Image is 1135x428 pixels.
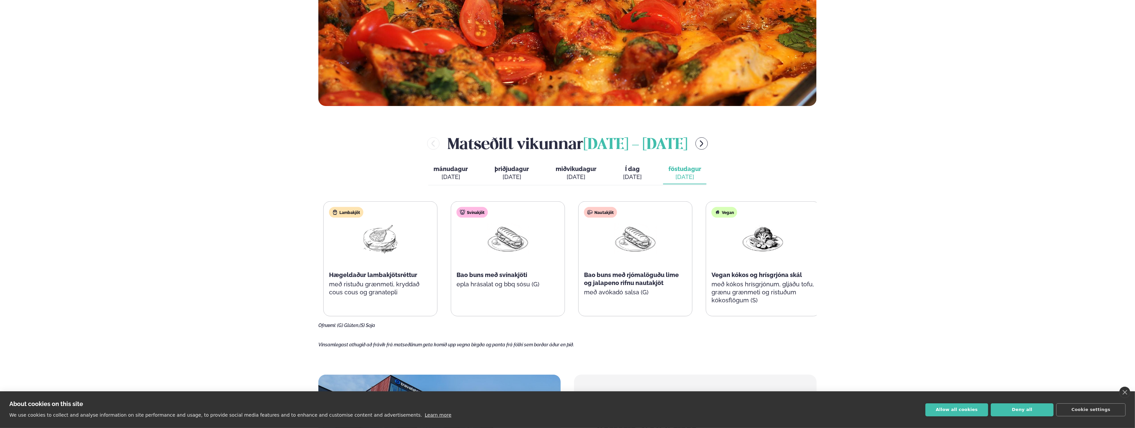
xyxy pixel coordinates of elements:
[425,412,452,418] a: Learn more
[668,165,701,172] span: föstudagur
[742,223,784,254] img: Vegan.png
[460,210,465,215] img: pork.svg
[359,323,375,328] span: (S) Soja
[457,207,488,218] div: Svínakjöt
[359,223,402,254] img: Lamb-Meat.png
[9,412,422,418] p: We use cookies to collect and analyse information on site performance and usage, to provide socia...
[9,400,83,407] strong: About cookies on this site
[1119,387,1130,398] a: close
[457,271,527,278] span: Bao buns með svínakjöti
[332,210,338,215] img: Lamb.svg
[434,173,468,181] div: [DATE]
[495,173,529,181] div: [DATE]
[715,210,720,215] img: Vegan.svg
[428,162,473,184] button: mánudagur [DATE]
[329,280,432,296] p: með ristuðu grænmeti, kryddað cous cous og granatepli
[495,165,529,172] span: þriðjudagur
[614,223,657,254] img: Panini.png
[587,210,593,215] img: beef.svg
[584,207,617,218] div: Nautakjöt
[550,162,602,184] button: miðvikudagur [DATE]
[712,207,737,218] div: Vegan
[318,323,336,328] span: Ofnæmi:
[448,133,687,154] h2: Matseðill vikunnar
[584,288,687,296] p: með avókadó salsa (G)
[663,162,706,184] button: föstudagur [DATE]
[991,403,1054,416] button: Deny all
[329,207,363,218] div: Lambakjöt
[618,162,647,184] button: Í dag [DATE]
[925,403,988,416] button: Allow all cookies
[556,173,596,181] div: [DATE]
[583,138,687,152] span: [DATE] - [DATE]
[623,165,642,173] span: Í dag
[434,165,468,172] span: mánudagur
[427,137,440,150] button: menu-btn-left
[623,173,642,181] div: [DATE]
[584,271,679,286] span: Bao buns með rjómalöguðu lime og jalapeno rifnu nautakjöt
[318,342,574,347] span: Vinsamlegast athugið að frávik frá matseðlinum geta komið upp vegna birgða og panta frá fólki sem...
[337,323,359,328] span: (G) Glúten,
[712,280,814,304] p: með kókos hrísgrjónum, gljáðu tofu, grænu grænmeti og ristuðum kókosflögum (S)
[556,165,596,172] span: miðvikudagur
[668,173,701,181] div: [DATE]
[329,271,417,278] span: Hægeldaður lambakjötsréttur
[487,223,529,254] img: Panini.png
[695,137,708,150] button: menu-btn-right
[457,280,559,288] p: epla hrásalat og bbq sósu (G)
[712,271,802,278] span: Vegan kókos og hrísgrjóna skál
[1056,403,1126,416] button: Cookie settings
[489,162,534,184] button: þriðjudagur [DATE]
